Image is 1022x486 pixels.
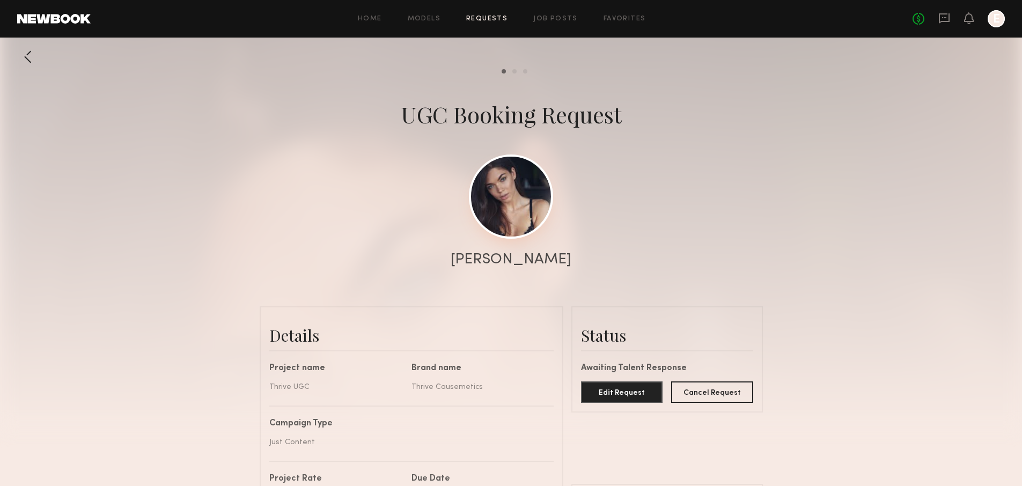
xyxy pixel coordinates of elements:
a: Models [408,16,440,23]
div: Details [269,325,554,346]
div: Project name [269,364,403,373]
div: Just Content [269,437,546,448]
div: Brand name [411,364,546,373]
div: Due Date [411,475,546,483]
a: Requests [466,16,508,23]
a: Favorites [604,16,646,23]
div: [PERSON_NAME] [451,252,571,267]
div: UGC Booking Request [401,99,622,129]
div: Status [581,325,753,346]
div: Thrive Causemetics [411,381,546,393]
a: E [988,10,1005,27]
div: Project Rate [269,475,403,483]
div: Thrive UGC [269,381,403,393]
a: Job Posts [533,16,578,23]
button: Cancel Request [671,381,753,403]
button: Edit Request [581,381,663,403]
a: Home [358,16,382,23]
div: Awaiting Talent Response [581,364,753,373]
div: Campaign Type [269,419,546,428]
